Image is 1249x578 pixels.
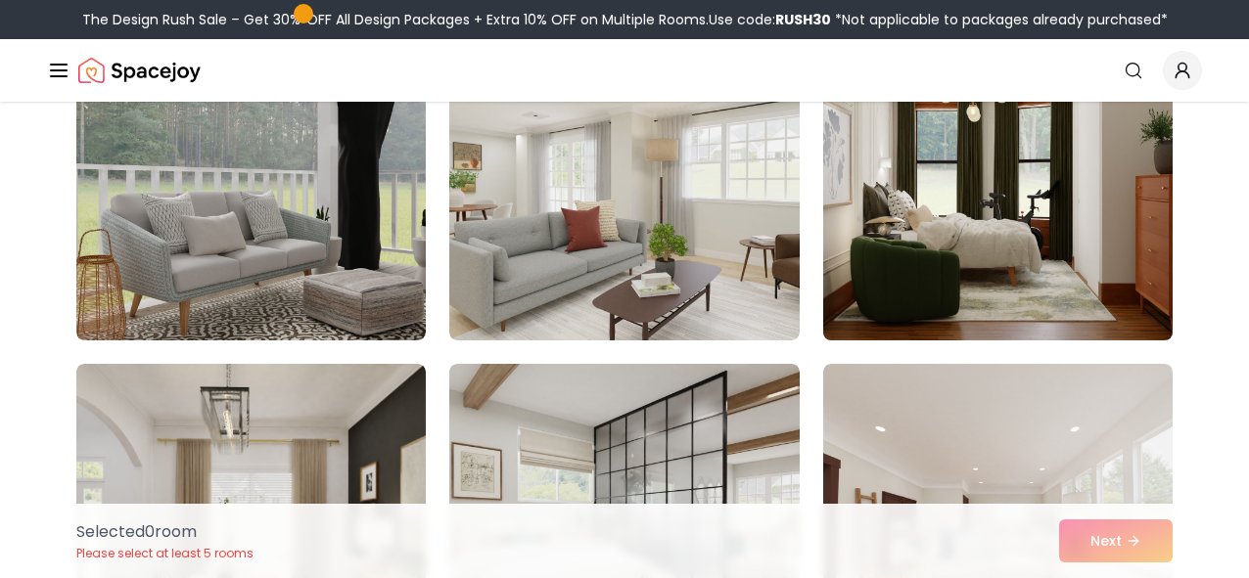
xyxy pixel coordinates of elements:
[814,20,1181,348] img: Room room-3
[831,10,1168,29] span: *Not applicable to packages already purchased*
[78,51,201,90] a: Spacejoy
[82,10,1168,29] div: The Design Rush Sale – Get 30% OFF All Design Packages + Extra 10% OFF on Multiple Rooms.
[78,51,201,90] img: Spacejoy Logo
[709,10,831,29] span: Use code:
[449,27,799,340] img: Room room-2
[47,39,1202,102] nav: Global
[76,520,254,544] p: Selected 0 room
[775,10,831,29] b: RUSH30
[76,27,426,340] img: Room room-1
[76,546,254,561] p: Please select at least 5 rooms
